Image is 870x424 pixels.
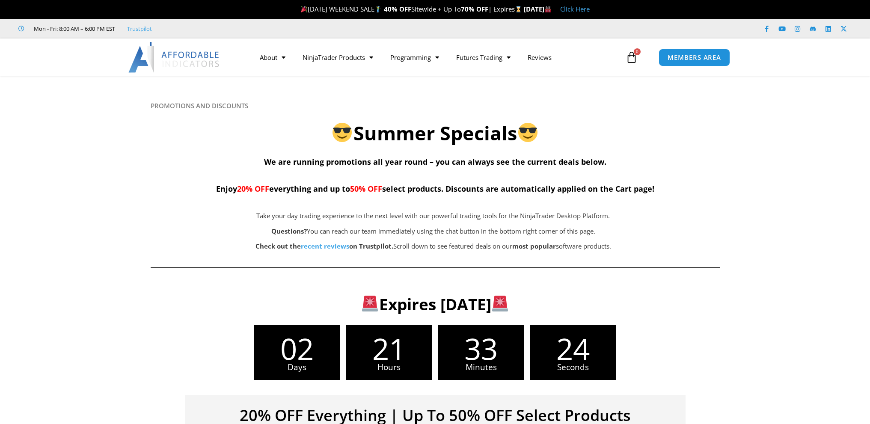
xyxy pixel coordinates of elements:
[128,42,220,73] img: LogoAI | Affordable Indicators – NinjaTrader
[350,184,382,194] span: 50% OFF
[560,5,590,13] a: Click Here
[530,334,616,363] span: 24
[448,47,519,67] a: Futures Trading
[524,5,552,13] strong: [DATE]
[271,227,307,235] strong: Questions?
[301,242,349,250] a: recent reviews
[346,363,432,371] span: Hours
[294,47,382,67] a: NinjaTrader Products
[193,225,674,237] p: You can reach our team immediately using the chat button in the bottom right corner of this page.
[519,47,560,67] a: Reviews
[659,49,730,66] a: MEMBERS AREA
[299,5,523,13] span: [DATE] WEEKEND SALE Sitewide + Up To | Expires
[198,408,673,423] h4: 20% OFF Everything | Up To 50% OFF Select Products
[151,121,720,146] h2: Summer Specials
[127,24,152,34] a: Trustpilot
[264,157,606,167] span: We are running promotions all year round – you can always see the current deals below.
[382,47,448,67] a: Programming
[301,6,307,12] img: 🎉
[384,5,411,13] strong: 40% OFF
[255,242,393,250] strong: Check out the on Trustpilot.
[438,334,524,363] span: 33
[375,6,381,12] img: 🏌️‍♂️
[216,184,654,194] span: Enjoy everything and up to select products. Discounts are automatically applied on the Cart page!
[668,54,721,61] span: MEMBERS AREA
[32,24,115,34] span: Mon - Fri: 8:00 AM – 6:00 PM EST
[237,184,269,194] span: 20% OFF
[164,294,706,314] h3: Expires [DATE]
[545,6,551,12] img: 🏭
[333,123,352,142] img: 😎
[512,242,556,250] b: most popular
[193,240,674,252] p: Scroll down to see featured deals on our software products.
[634,48,641,55] span: 0
[438,363,524,371] span: Minutes
[251,47,294,67] a: About
[256,211,610,220] span: Take your day trading experience to the next level with our powerful trading tools for the NinjaT...
[515,6,522,12] img: ⌛
[492,296,508,311] img: 🚨
[251,47,624,67] nav: Menu
[613,45,650,70] a: 0
[346,334,432,363] span: 21
[530,363,616,371] span: Seconds
[362,296,378,311] img: 🚨
[254,334,340,363] span: 02
[151,102,720,110] h6: PROMOTIONS AND DISCOUNTS
[518,123,537,142] img: 😎
[461,5,488,13] strong: 70% OFF
[254,363,340,371] span: Days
